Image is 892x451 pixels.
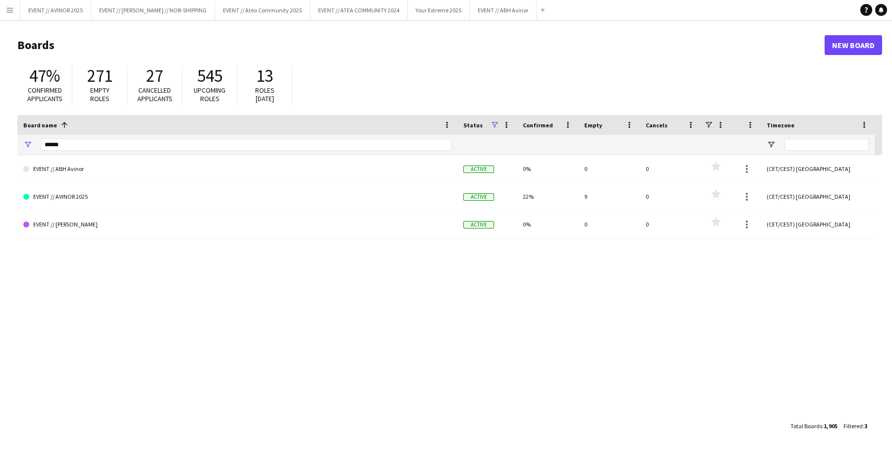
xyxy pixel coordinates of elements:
[523,121,553,129] span: Confirmed
[256,65,273,87] span: 13
[824,422,837,430] span: 1,905
[578,211,640,238] div: 0
[843,422,863,430] span: Filtered
[843,416,867,436] div: :
[825,35,882,55] a: New Board
[91,0,215,20] button: EVENT // [PERSON_NAME] // NOR-SHIPPING
[646,121,668,129] span: Cancels
[463,121,483,129] span: Status
[517,211,578,238] div: 0%
[864,422,867,430] span: 3
[640,211,701,238] div: 0
[23,140,32,149] button: Open Filter Menu
[197,65,223,87] span: 545
[87,65,112,87] span: 271
[470,0,537,20] button: EVENT // ABH Avinor
[790,422,822,430] span: Total Boards
[215,0,310,20] button: EVENT // Atea Community 2025
[578,183,640,210] div: 9
[517,183,578,210] div: 22%
[194,86,225,103] span: Upcoming roles
[29,65,60,87] span: 47%
[790,416,837,436] div: :
[761,155,875,182] div: (CET/CEST) [GEOGRAPHIC_DATA]
[90,86,110,103] span: Empty roles
[146,65,163,87] span: 27
[517,155,578,182] div: 0%
[20,0,91,20] button: EVENT // AVINOR 2025
[23,121,57,129] span: Board name
[584,121,602,129] span: Empty
[17,38,825,53] h1: Boards
[23,155,451,183] a: EVENT // ABH Avinor
[27,86,62,103] span: Confirmed applicants
[137,86,172,103] span: Cancelled applicants
[640,183,701,210] div: 0
[23,183,451,211] a: EVENT // AVINOR 2025
[578,155,640,182] div: 0
[767,121,794,129] span: Timezone
[640,155,701,182] div: 0
[463,166,494,173] span: Active
[463,193,494,201] span: Active
[761,211,875,238] div: (CET/CEST) [GEOGRAPHIC_DATA]
[310,0,408,20] button: EVENT // ATEA COMMUNITY 2024
[408,0,470,20] button: Your Extreme 2025
[784,139,869,151] input: Timezone Filter Input
[23,211,451,238] a: EVENT // [PERSON_NAME]
[463,221,494,228] span: Active
[761,183,875,210] div: (CET/CEST) [GEOGRAPHIC_DATA]
[255,86,275,103] span: Roles [DATE]
[41,139,451,151] input: Board name Filter Input
[767,140,776,149] button: Open Filter Menu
